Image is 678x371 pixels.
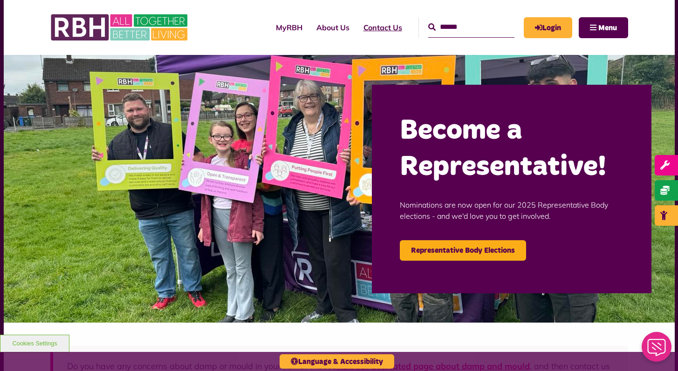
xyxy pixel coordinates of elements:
[400,113,623,185] h2: Become a Representative!
[50,9,190,46] img: RBH
[579,17,628,38] button: Navigation
[636,329,678,371] iframe: Netcall Web Assistant for live chat
[598,24,617,32] span: Menu
[4,55,675,323] img: Image (22)
[309,15,356,40] a: About Us
[428,17,514,37] input: Search
[356,15,409,40] a: Contact Us
[400,240,526,261] a: Representative Body Elections
[524,17,572,38] a: MyRBH
[400,185,623,236] p: Nominations are now open for our 2025 Representative Body elections - and we'd love you to get in...
[280,354,394,369] button: Language & Accessibility
[269,15,309,40] a: MyRBH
